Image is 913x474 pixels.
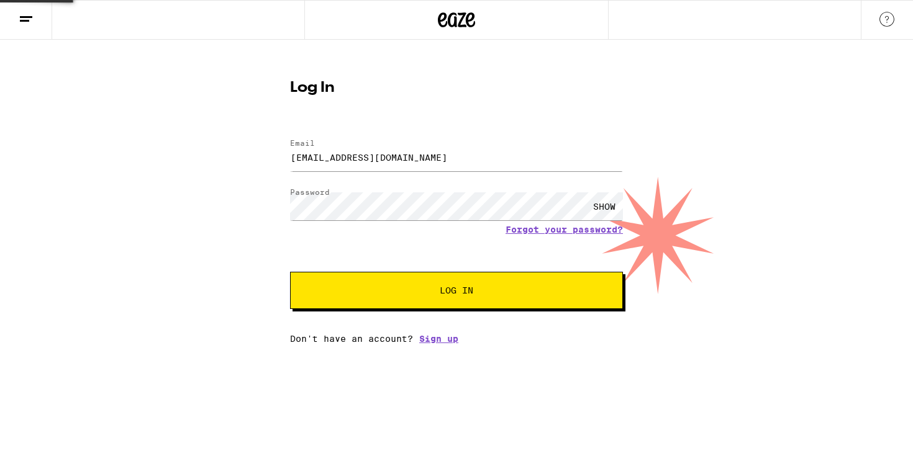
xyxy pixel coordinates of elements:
[290,139,315,147] label: Email
[7,9,89,19] span: Hi. Need any help?
[506,225,623,235] a: Forgot your password?
[290,81,623,96] h1: Log In
[440,286,473,295] span: Log In
[290,188,330,196] label: Password
[290,272,623,309] button: Log In
[586,192,623,220] div: SHOW
[419,334,458,344] a: Sign up
[290,143,623,171] input: Email
[290,334,623,344] div: Don't have an account?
